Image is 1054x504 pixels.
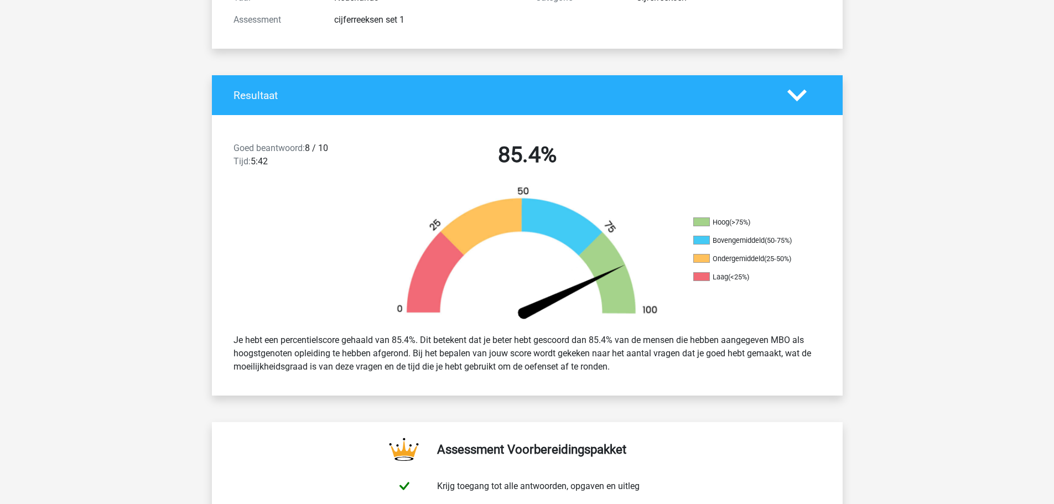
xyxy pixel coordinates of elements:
[225,13,326,27] div: Assessment
[728,273,749,281] div: (<25%)
[225,329,829,378] div: Je hebt een percentielscore gehaald van 85.4%. Dit betekent dat je beter hebt gescoord dan 85.4% ...
[765,236,792,245] div: (50-75%)
[693,254,804,264] li: Ondergemiddeld
[233,156,251,167] span: Tijd:
[693,217,804,227] li: Hoog
[233,143,305,153] span: Goed beantwoord:
[378,186,677,325] img: 85.c8310d078360.png
[764,254,791,263] div: (25-50%)
[233,89,771,102] h4: Resultaat
[326,13,527,27] div: cijferreeksen set 1
[693,272,804,282] li: Laag
[729,218,750,226] div: (>75%)
[385,142,670,168] h2: 85.4%
[225,142,376,173] div: 8 / 10 5:42
[693,236,804,246] li: Bovengemiddeld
